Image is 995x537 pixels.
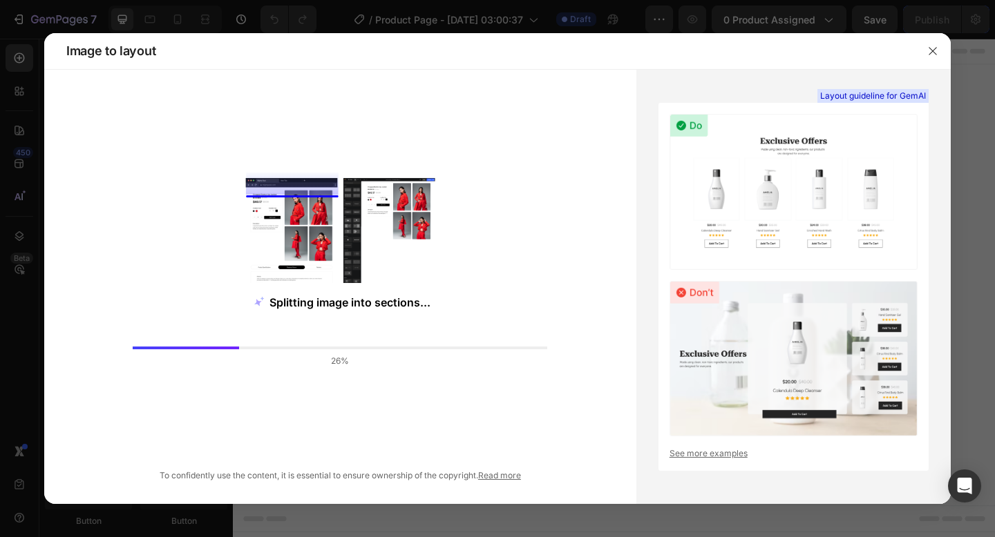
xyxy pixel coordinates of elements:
span: 26% [331,355,349,367]
a: Read more [478,470,521,480]
span: Image to layout [66,43,155,59]
span: Splitting image into sections... [269,294,430,311]
div: To confidently use the content, it is essential to ensure ownership of the copyright. [88,469,592,482]
div: Open Intercom Messenger [948,469,981,502]
span: Layout guideline for GemAI [820,90,926,102]
button: Add elements [417,302,515,330]
button: Add sections [314,302,409,330]
a: See more examples [670,447,918,460]
div: Start with Generating from URL or image [322,380,508,391]
div: Start with Sections from sidebar [331,275,498,291]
